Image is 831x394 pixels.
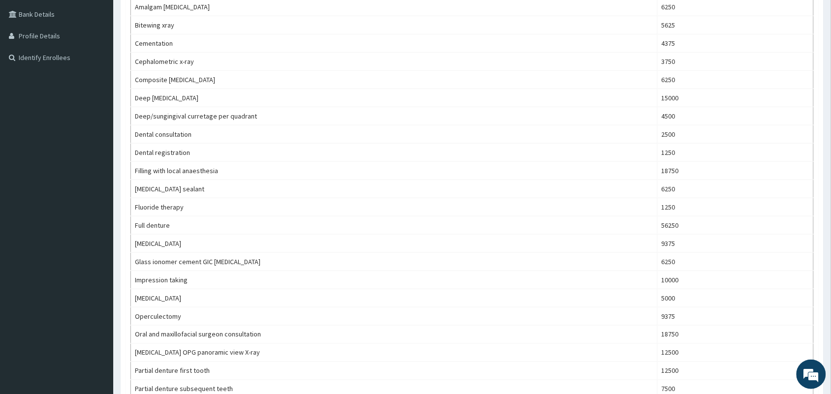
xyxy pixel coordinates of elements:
td: Fluoride therapy [131,198,658,216]
div: Minimize live chat window [161,5,185,29]
span: We're online! [57,124,136,223]
td: Deep/sungingival curretage per quadrant [131,107,658,125]
td: Oral and maxillofacial surgeon consultation [131,326,658,344]
td: 1250 [657,144,813,162]
td: [MEDICAL_DATA] [131,235,658,253]
td: 3750 [657,53,813,71]
td: Filling with local anaesthesia [131,162,658,180]
td: Glass ionomer cement GIC [MEDICAL_DATA] [131,253,658,271]
td: 9375 [657,235,813,253]
img: d_794563401_company_1708531726252_794563401 [18,49,40,74]
td: Cephalometric x-ray [131,53,658,71]
td: 6250 [657,71,813,89]
td: Impression taking [131,271,658,289]
td: [MEDICAL_DATA] sealant [131,180,658,198]
td: 2500 [657,125,813,144]
td: Composite [MEDICAL_DATA] [131,71,658,89]
td: Full denture [131,216,658,235]
td: Dental registration [131,144,658,162]
td: 12500 [657,362,813,380]
td: [MEDICAL_DATA] OPG panoramic view X-ray [131,344,658,362]
td: 5625 [657,16,813,34]
td: [MEDICAL_DATA] [131,289,658,307]
td: Operculectomy [131,307,658,326]
td: 4375 [657,34,813,53]
td: Deep [MEDICAL_DATA] [131,89,658,107]
td: 6250 [657,253,813,271]
td: 4500 [657,107,813,125]
td: Dental consultation [131,125,658,144]
td: 12500 [657,344,813,362]
div: Chat with us now [51,55,165,68]
td: 56250 [657,216,813,235]
td: Partial denture first tooth [131,362,658,380]
td: 6250 [657,180,813,198]
td: Cementation [131,34,658,53]
td: Bitewing xray [131,16,658,34]
td: 15000 [657,89,813,107]
td: 5000 [657,289,813,307]
td: 9375 [657,307,813,326]
td: 1250 [657,198,813,216]
td: 10000 [657,271,813,289]
td: 18750 [657,162,813,180]
textarea: Type your message and hit 'Enter' [5,269,188,303]
td: 18750 [657,326,813,344]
